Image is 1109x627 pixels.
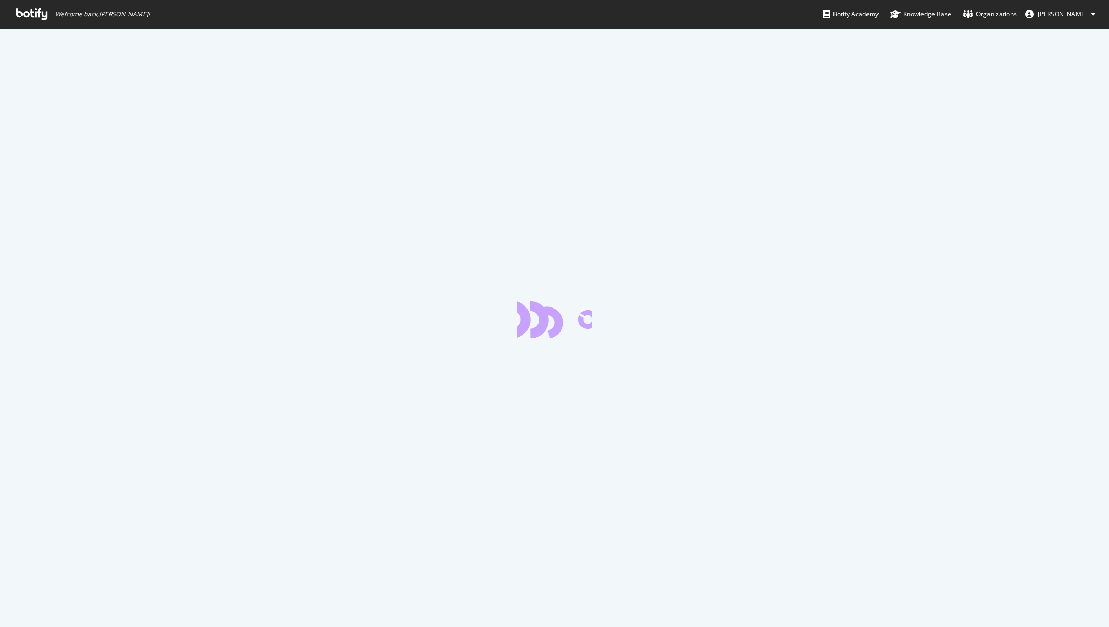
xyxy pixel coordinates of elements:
div: Organizations [963,9,1017,19]
span: Welcome back, [PERSON_NAME] ! [55,10,150,18]
div: animation [517,301,592,338]
div: Knowledge Base [890,9,951,19]
button: [PERSON_NAME] [1017,6,1104,23]
div: Botify Academy [823,9,879,19]
span: Tim Manalo [1038,9,1087,18]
